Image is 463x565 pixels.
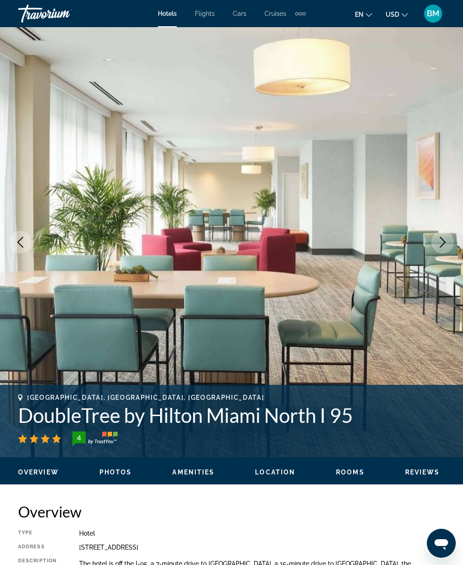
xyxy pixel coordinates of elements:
[386,8,408,21] button: Change currency
[421,4,445,23] button: User Menu
[18,503,445,521] h2: Overview
[405,468,440,476] button: Reviews
[18,544,57,551] div: Address
[158,10,177,17] a: Hotels
[70,432,88,443] div: 4
[431,231,454,254] button: Next image
[265,10,286,17] a: Cruises
[233,10,246,17] a: Cars
[18,2,109,25] a: Travorium
[18,530,57,537] div: Type
[427,529,456,558] iframe: Botón para iniciar la ventana de mensajería
[72,431,118,446] img: TrustYou guest rating badge
[18,403,445,427] h1: DoubleTree by Hilton Miami North I 95
[79,530,445,537] div: Hotel
[355,11,364,18] span: en
[172,468,214,476] button: Amenities
[386,11,399,18] span: USD
[99,468,132,476] button: Photos
[355,8,372,21] button: Change language
[255,468,295,476] button: Location
[18,468,59,476] button: Overview
[195,10,215,17] a: Flights
[427,9,439,18] span: BM
[27,394,264,401] span: [GEOGRAPHIC_DATA], [GEOGRAPHIC_DATA], [GEOGRAPHIC_DATA]
[9,231,32,254] button: Previous image
[295,6,306,21] button: Extra navigation items
[79,544,445,551] div: [STREET_ADDRESS]
[336,468,364,476] button: Rooms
